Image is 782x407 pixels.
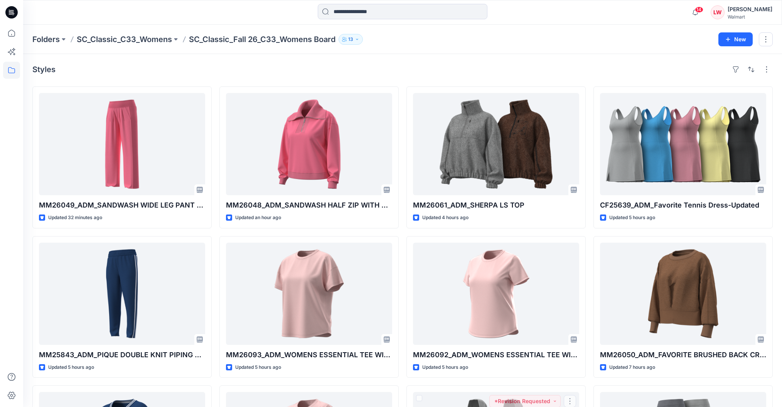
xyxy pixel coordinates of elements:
[695,7,703,13] span: 14
[422,214,469,222] p: Updated 4 hours ago
[48,363,94,372] p: Updated 5 hours ago
[235,363,281,372] p: Updated 5 hours ago
[728,14,772,20] div: Walmart
[413,200,579,211] p: MM26061_ADM_SHERPA LS TOP
[600,93,766,195] a: CF25639_ADM_Favorite Tennis Dress-Updated
[48,214,102,222] p: Updated 32 minutes ago
[718,32,753,46] button: New
[413,93,579,195] a: MM26061_ADM_SHERPA LS TOP
[235,214,281,222] p: Updated an hour ago
[711,5,725,19] div: LW
[226,243,392,345] a: MM26093_ADM_WOMENS ESSENTIAL TEE WITH CURVED HEM, BACK YOKE, & SPLIT BACK SEAM
[226,93,392,195] a: MM26048_ADM_SANDWASH HALF ZIP WITH RIB
[600,243,766,345] a: MM26050_ADM_FAVORITE BRUSHED BACK CREW
[39,200,205,211] p: MM26049_ADM_SANDWASH WIDE LEG PANT WITH RIB
[422,363,468,372] p: Updated 5 hours ago
[226,200,392,211] p: MM26048_ADM_SANDWASH HALF ZIP WITH RIB
[226,350,392,360] p: MM26093_ADM_WOMENS ESSENTIAL TEE WITH CURVED HEM, BACK YOKE, & SPLIT BACK SEAM
[32,65,56,74] h4: Styles
[39,93,205,195] a: MM26049_ADM_SANDWASH WIDE LEG PANT WITH RIB
[728,5,772,14] div: [PERSON_NAME]
[39,350,205,360] p: MM25843_ADM_PIQUE DOUBLE KNIT PIPING ZIP ANKLE PANT
[339,34,363,45] button: 13
[600,200,766,211] p: CF25639_ADM_Favorite Tennis Dress-Updated
[413,243,579,345] a: MM26092_ADM_WOMENS ESSENTIAL TEE WITH CURVED HEM
[413,350,579,360] p: MM26092_ADM_WOMENS ESSENTIAL TEE WITH CURVED HEM
[189,34,335,45] p: SC_Classic_Fall 26_C33_Womens Board
[609,363,655,372] p: Updated 7 hours ago
[609,214,655,222] p: Updated 5 hours ago
[39,243,205,345] a: MM25843_ADM_PIQUE DOUBLE KNIT PIPING ZIP ANKLE PANT
[600,350,766,360] p: MM26050_ADM_FAVORITE BRUSHED BACK CREW
[77,34,172,45] a: SC_Classic_C33_Womens
[348,35,353,44] p: 13
[32,34,60,45] a: Folders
